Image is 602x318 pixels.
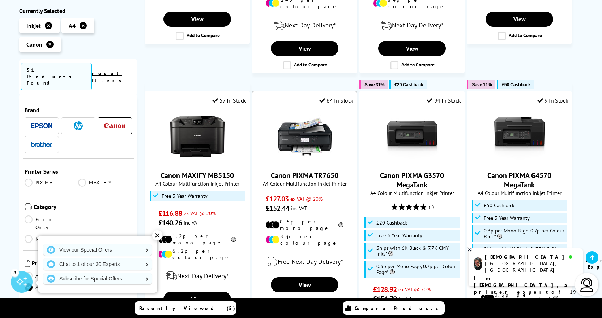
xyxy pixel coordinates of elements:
a: Canon PIXMA G3570 MegaTank [385,158,439,165]
span: £128.92 [373,285,397,294]
span: Printer Size [32,260,132,268]
div: ✕ [152,230,162,240]
span: Printer Series [25,168,132,175]
span: Ships with 6K Black & 7.7K CMY Inks* [376,245,458,257]
img: Canon PIXMA G3570 MegaTank [385,109,439,164]
li: 0.5p per mono page [266,218,343,231]
b: I'm [DEMOGRAPHIC_DATA], a printer expert [474,275,569,295]
span: £140.26 [158,218,182,227]
a: reset filters [92,70,125,84]
span: Canon [26,41,42,48]
label: Add to Compare [283,61,327,69]
li: 6.2p per colour page [158,248,236,261]
a: Canon PIXMA G4570 MegaTank [492,158,547,165]
span: £152.44 [266,204,289,213]
a: Epson [31,121,52,130]
a: Recently Viewed (5) [135,301,236,315]
a: HP [67,121,89,130]
div: 64 In Stock [319,97,353,104]
span: £116.88 [158,209,182,218]
span: A4 Colour Multifunction Inkjet Printer [149,180,246,187]
button: Save 31% [359,80,388,89]
img: Canon PIXMA G4570 MegaTank [492,109,547,164]
span: Save 11% [472,82,492,87]
div: 9 In Stock [537,97,568,104]
span: A4 Colour Multifunction Inkjet Printer [256,180,353,187]
span: £154.70 [373,294,397,304]
img: Printer Size [25,260,30,267]
span: £127.03 [266,194,289,204]
li: 1.2p per mono page [158,233,236,246]
span: £50 Cashback [484,202,515,208]
span: Free 3 Year Warranty [484,215,530,221]
button: £20 Cashback [389,80,427,89]
div: Currently Selected [19,7,138,14]
span: inc VAT [291,205,307,212]
span: (1) [429,200,434,214]
a: Print Only [25,215,78,231]
div: 94 In Stock [427,97,461,104]
a: Chat to 1 of our 30 Experts [43,258,152,270]
li: 8.8p per colour page [266,233,343,246]
div: modal_delivery [256,15,353,35]
span: Ships with 6K Black & 7.7K CMY Inks* [484,246,565,258]
span: £50 Cashback [502,82,530,87]
a: Canon PIXMA TR7650 [278,158,332,165]
p: of 19 years! I can help you choose the right product [474,275,577,316]
span: ex VAT @ 20% [184,210,216,217]
span: £20 Cashback [376,220,407,226]
span: A4 Colour Multifunction Inkjet Printer [363,190,461,196]
span: ex VAT @ 20% [290,195,323,202]
img: Canon PIXMA TR7650 [278,109,332,164]
img: chris-livechat.png [474,257,482,270]
a: Canon MAXIFY MB5150 [161,171,234,180]
span: 0.3p per Mono Page, 0.7p per Colour Page* [484,228,565,239]
span: Free 3 Year Warranty [162,193,208,199]
span: A4 [69,22,76,29]
a: Multifunction [25,235,103,243]
span: 0.3p per Mono Page, 0.7p per Colour Page* [376,263,458,275]
button: £50 Cashback [497,80,534,89]
span: Recently Viewed (5) [139,305,235,312]
a: Canon [104,121,125,130]
a: PIXMA [25,179,78,187]
div: modal_delivery [149,266,246,286]
img: Brother [31,142,52,147]
img: user-headset-light.svg [580,278,594,292]
span: Save 31% [364,82,384,87]
div: modal_delivery [256,252,353,272]
span: inc VAT [184,219,200,226]
img: HP [74,121,83,130]
a: Subscribe for Special Offers [43,273,152,284]
a: Canon PIXMA TR7650 [271,171,338,180]
a: Brother [31,140,52,149]
img: Category [25,203,32,210]
a: View [163,12,231,27]
span: inc VAT [398,295,414,302]
img: Canon [104,123,125,128]
div: modal_delivery [363,15,461,35]
span: A4 Colour Multifunction Inkjet Printer [471,190,568,196]
a: View [163,292,231,307]
a: Canon PIXMA G3570 MegaTank [380,171,444,190]
div: [DEMOGRAPHIC_DATA] [485,254,577,260]
a: View [271,41,338,56]
div: [GEOGRAPHIC_DATA], [GEOGRAPHIC_DATA] [485,260,577,273]
span: 51 Products Found [21,63,92,90]
img: Epson [31,123,52,128]
img: Canon MAXIFY MB5150 [170,109,225,164]
label: Add to Compare [176,32,220,40]
span: Compare Products [355,305,442,312]
a: View [486,12,553,27]
a: Compare Products [343,301,445,315]
a: MAXIFY [78,179,132,187]
a: Canon MAXIFY MB5150 [170,158,225,165]
span: Category [34,203,132,212]
label: Add to Compare [498,32,542,40]
a: View [378,41,445,56]
button: Save 11% [467,80,495,89]
a: View our Special Offers [43,244,152,256]
label: Add to Compare [390,61,435,69]
span: £20 Cashback [394,82,423,87]
span: Inkjet [26,22,41,29]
